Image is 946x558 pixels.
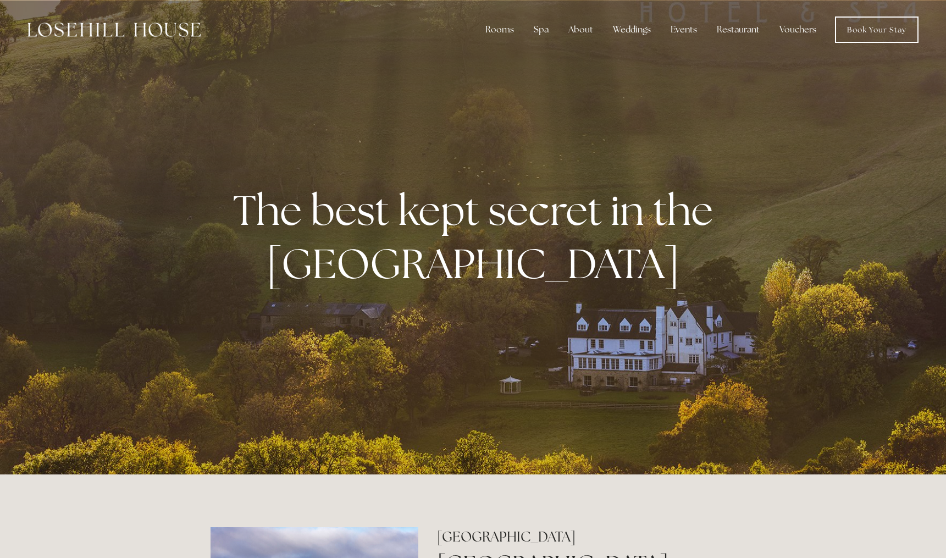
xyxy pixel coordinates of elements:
img: Losehill House [27,23,201,37]
strong: The best kept secret in the [GEOGRAPHIC_DATA] [233,183,722,291]
div: Restaurant [708,19,768,41]
div: Rooms [477,19,523,41]
div: Events [662,19,706,41]
div: Spa [525,19,557,41]
a: Book Your Stay [835,16,919,43]
h2: [GEOGRAPHIC_DATA] [437,527,735,546]
a: Vouchers [771,19,825,41]
div: About [560,19,602,41]
div: Weddings [604,19,660,41]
